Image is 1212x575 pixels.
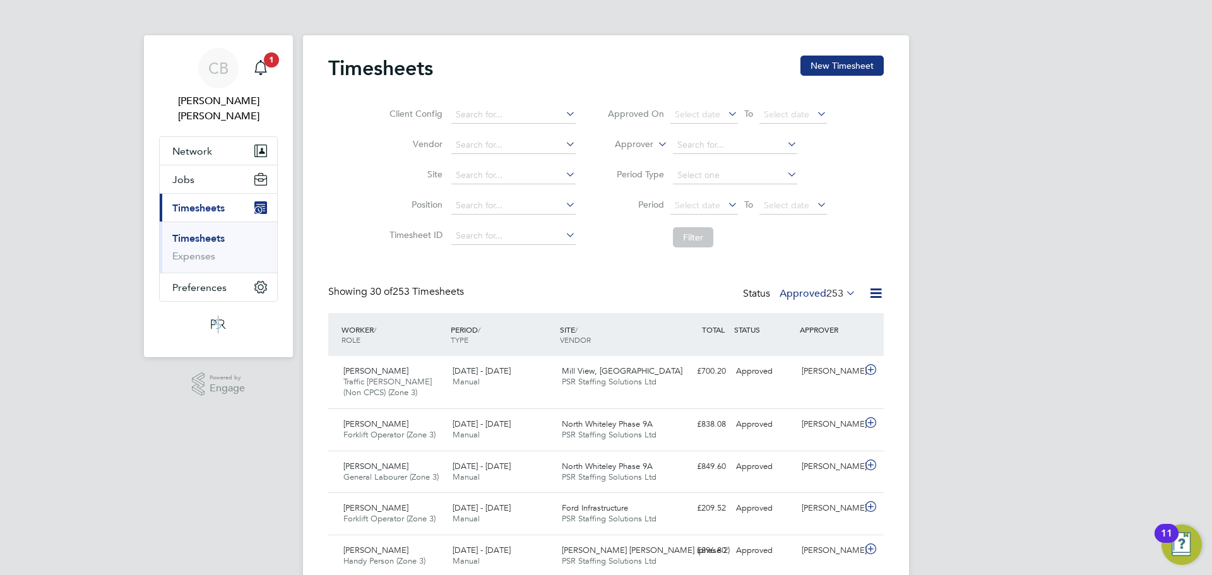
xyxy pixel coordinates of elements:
[743,285,858,303] div: Status
[160,165,277,193] button: Jobs
[673,227,713,247] button: Filter
[370,285,464,298] span: 253 Timesheets
[338,318,448,351] div: WORKER
[328,285,466,299] div: Showing
[343,545,408,555] span: [PERSON_NAME]
[160,222,277,273] div: Timesheets
[562,429,656,440] span: PSR Staffing Solutions Ltd
[172,250,215,262] a: Expenses
[665,498,731,519] div: £209.52
[562,376,656,387] span: PSR Staffing Solutions Ltd
[343,502,408,513] span: [PERSON_NAME]
[451,106,576,124] input: Search for...
[342,335,360,345] span: ROLE
[731,414,797,435] div: Approved
[192,372,246,396] a: Powered byEngage
[764,199,809,211] span: Select date
[1161,525,1202,565] button: Open Resource Center, 11 new notifications
[673,167,797,184] input: Select one
[451,167,576,184] input: Search for...
[764,109,809,120] span: Select date
[675,199,720,211] span: Select date
[343,461,408,471] span: [PERSON_NAME]
[731,318,797,341] div: STATUS
[451,227,576,245] input: Search for...
[780,287,856,300] label: Approved
[562,545,730,555] span: [PERSON_NAME] [PERSON_NAME] (phase 2)
[740,196,757,213] span: To
[343,513,436,524] span: Forklift Operator (Zone 3)
[1161,533,1172,550] div: 11
[328,56,433,81] h2: Timesheets
[797,318,862,341] div: APPROVER
[453,545,511,555] span: [DATE] - [DATE]
[453,461,511,471] span: [DATE] - [DATE]
[562,513,656,524] span: PSR Staffing Solutions Ltd
[557,318,666,351] div: SITE
[665,361,731,382] div: £700.20
[448,318,557,351] div: PERIOD
[159,48,278,124] a: CB[PERSON_NAME] [PERSON_NAME]
[826,287,843,300] span: 253
[210,383,245,394] span: Engage
[172,202,225,214] span: Timesheets
[451,136,576,154] input: Search for...
[607,169,664,180] label: Period Type
[343,418,408,429] span: [PERSON_NAME]
[386,199,443,210] label: Position
[740,105,757,122] span: To
[207,314,230,335] img: psrsolutions-logo-retina.png
[597,138,653,151] label: Approver
[159,93,278,124] span: Connor Bedwell
[370,285,393,298] span: 30 of
[453,376,480,387] span: Manual
[731,361,797,382] div: Approved
[731,456,797,477] div: Approved
[386,229,443,240] label: Timesheet ID
[264,52,279,68] span: 1
[453,365,511,376] span: [DATE] - [DATE]
[797,456,862,477] div: [PERSON_NAME]
[453,418,511,429] span: [DATE] - [DATE]
[160,273,277,301] button: Preferences
[159,314,278,335] a: Go to home page
[343,429,436,440] span: Forklift Operator (Zone 3)
[562,461,653,471] span: North Whiteley Phase 9A
[665,414,731,435] div: £838.08
[562,365,682,376] span: Mill View, [GEOGRAPHIC_DATA]
[797,361,862,382] div: [PERSON_NAME]
[374,324,376,335] span: /
[386,108,443,119] label: Client Config
[665,540,731,561] div: £896.80
[607,108,664,119] label: Approved On
[172,232,225,244] a: Timesheets
[453,502,511,513] span: [DATE] - [DATE]
[562,555,656,566] span: PSR Staffing Solutions Ltd
[343,471,439,482] span: General Labourer (Zone 3)
[673,136,797,154] input: Search for...
[451,335,468,345] span: TYPE
[675,109,720,120] span: Select date
[562,471,656,482] span: PSR Staffing Solutions Ltd
[172,282,227,293] span: Preferences
[160,194,277,222] button: Timesheets
[172,174,194,186] span: Jobs
[453,555,480,566] span: Manual
[797,540,862,561] div: [PERSON_NAME]
[343,365,408,376] span: [PERSON_NAME]
[560,335,591,345] span: VENDOR
[172,145,212,157] span: Network
[731,540,797,561] div: Approved
[562,502,628,513] span: Ford Infrastructure
[248,48,273,88] a: 1
[562,418,653,429] span: North Whiteley Phase 9A
[453,471,480,482] span: Manual
[386,138,443,150] label: Vendor
[453,429,480,440] span: Manual
[797,498,862,519] div: [PERSON_NAME]
[478,324,480,335] span: /
[702,324,725,335] span: TOTAL
[575,324,578,335] span: /
[343,555,425,566] span: Handy Person (Zone 3)
[800,56,884,76] button: New Timesheet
